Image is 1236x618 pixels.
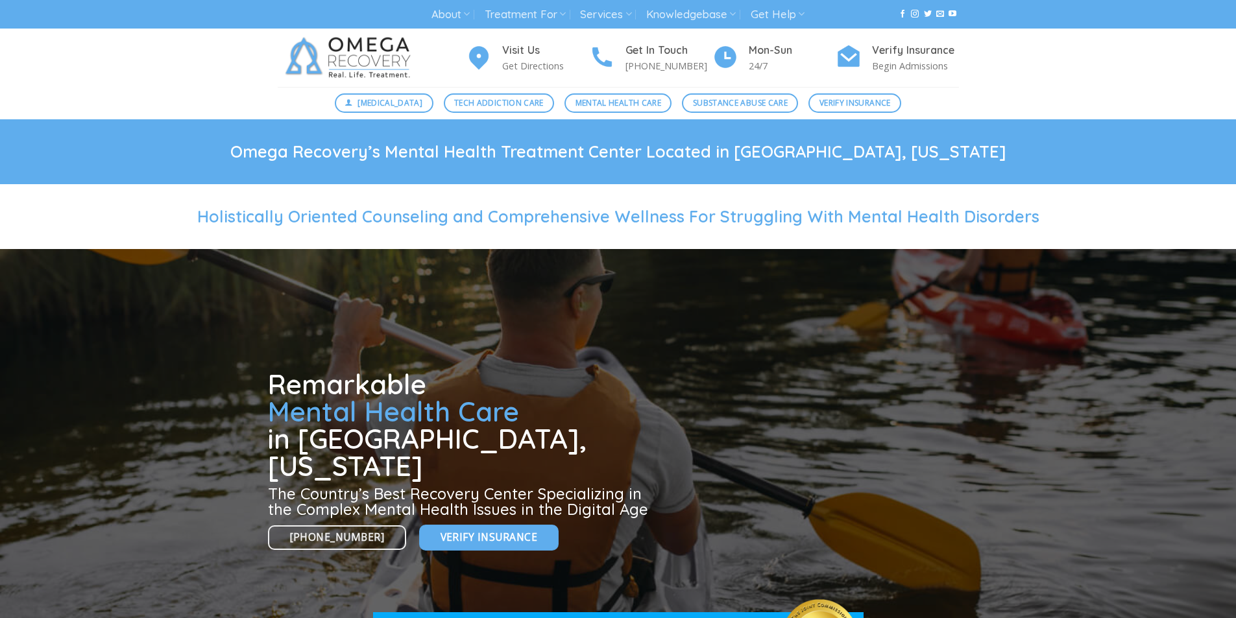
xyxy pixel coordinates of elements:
[419,525,559,550] a: Verify Insurance
[268,486,653,517] h3: The Country’s Best Recovery Center Specializing in the Complex Mental Health Issues in the Digita...
[197,206,1039,226] span: Holistically Oriented Counseling and Comprehensive Wellness For Struggling With Mental Health Dis...
[749,58,836,73] p: 24/7
[466,42,589,74] a: Visit Us Get Directions
[444,93,555,113] a: Tech Addiction Care
[751,3,805,27] a: Get Help
[290,529,385,545] span: [PHONE_NUMBER]
[693,97,788,109] span: Substance Abuse Care
[454,97,544,109] span: Tech Addiction Care
[924,10,932,19] a: Follow on Twitter
[625,42,712,59] h4: Get In Touch
[357,97,422,109] span: [MEDICAL_DATA]
[502,58,589,73] p: Get Directions
[899,10,906,19] a: Follow on Facebook
[502,42,589,59] h4: Visit Us
[576,97,661,109] span: Mental Health Care
[580,3,631,27] a: Services
[872,58,959,73] p: Begin Admissions
[836,42,959,74] a: Verify Insurance Begin Admissions
[808,93,901,113] a: Verify Insurance
[278,29,424,87] img: Omega Recovery
[872,42,959,59] h4: Verify Insurance
[485,3,566,27] a: Treatment For
[911,10,919,19] a: Follow on Instagram
[564,93,672,113] a: Mental Health Care
[682,93,798,113] a: Substance Abuse Care
[949,10,956,19] a: Follow on YouTube
[589,42,712,74] a: Get In Touch [PHONE_NUMBER]
[268,525,407,551] a: [PHONE_NUMBER]
[819,97,891,109] span: Verify Insurance
[749,42,836,59] h4: Mon-Sun
[936,10,944,19] a: Send us an email
[268,394,519,429] span: Mental Health Care
[646,3,736,27] a: Knowledgebase
[335,93,433,113] a: [MEDICAL_DATA]
[441,529,537,545] span: Verify Insurance
[625,58,712,73] p: [PHONE_NUMBER]
[268,371,653,480] h1: Remarkable in [GEOGRAPHIC_DATA], [US_STATE]
[431,3,470,27] a: About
